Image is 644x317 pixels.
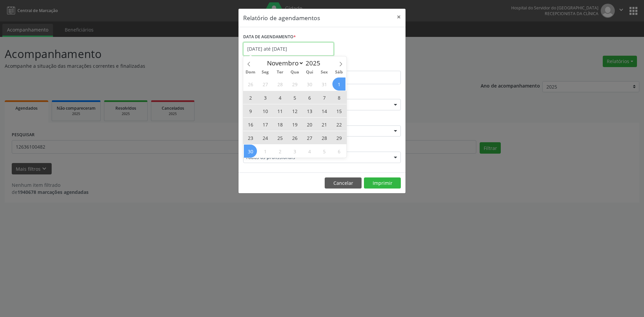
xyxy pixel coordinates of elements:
[303,131,316,144] span: Novembro 27, 2025
[287,70,302,74] span: Qua
[258,70,273,74] span: Seg
[303,104,316,117] span: Novembro 13, 2025
[273,131,286,144] span: Novembro 25, 2025
[244,77,257,91] span: Outubro 26, 2025
[318,77,331,91] span: Outubro 31, 2025
[273,104,286,117] span: Novembro 11, 2025
[244,131,257,144] span: Novembro 23, 2025
[332,145,345,158] span: Dezembro 6, 2025
[303,145,316,158] span: Dezembro 4, 2025
[332,77,345,91] span: Novembro 1, 2025
[318,104,331,117] span: Novembro 14, 2025
[288,104,301,117] span: Novembro 12, 2025
[318,91,331,104] span: Novembro 7, 2025
[273,91,286,104] span: Novembro 4, 2025
[303,77,316,91] span: Outubro 30, 2025
[302,70,317,74] span: Qui
[288,77,301,91] span: Outubro 29, 2025
[304,59,326,67] input: Year
[303,91,316,104] span: Novembro 6, 2025
[244,91,257,104] span: Novembro 2, 2025
[243,42,334,56] input: Selecione uma data ou intervalo
[273,118,286,131] span: Novembro 18, 2025
[332,91,345,104] span: Novembro 8, 2025
[332,131,345,144] span: Novembro 29, 2025
[243,13,320,22] h5: Relatório de agendamentos
[259,104,272,117] span: Novembro 10, 2025
[273,70,287,74] span: Ter
[243,32,296,42] label: DATA DE AGENDAMENTO
[318,118,331,131] span: Novembro 21, 2025
[303,118,316,131] span: Novembro 20, 2025
[259,91,272,104] span: Novembro 3, 2025
[324,60,401,71] label: ATÉ
[332,104,345,117] span: Novembro 15, 2025
[392,9,406,25] button: Close
[325,177,362,189] button: Cancelar
[288,145,301,158] span: Dezembro 3, 2025
[288,131,301,144] span: Novembro 26, 2025
[332,70,346,74] span: Sáb
[324,71,401,84] input: Selecione o horário final
[332,118,345,131] span: Novembro 22, 2025
[244,145,257,158] span: Novembro 30, 2025
[259,131,272,144] span: Novembro 24, 2025
[288,91,301,104] span: Novembro 5, 2025
[273,77,286,91] span: Outubro 28, 2025
[244,118,257,131] span: Novembro 16, 2025
[273,145,286,158] span: Dezembro 2, 2025
[259,145,272,158] span: Dezembro 1, 2025
[259,77,272,91] span: Outubro 27, 2025
[243,70,258,74] span: Dom
[244,104,257,117] span: Novembro 9, 2025
[259,118,272,131] span: Novembro 17, 2025
[318,145,331,158] span: Dezembro 5, 2025
[318,131,331,144] span: Novembro 28, 2025
[364,177,401,189] button: Imprimir
[264,58,304,68] select: Month
[288,118,301,131] span: Novembro 19, 2025
[317,70,332,74] span: Sex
